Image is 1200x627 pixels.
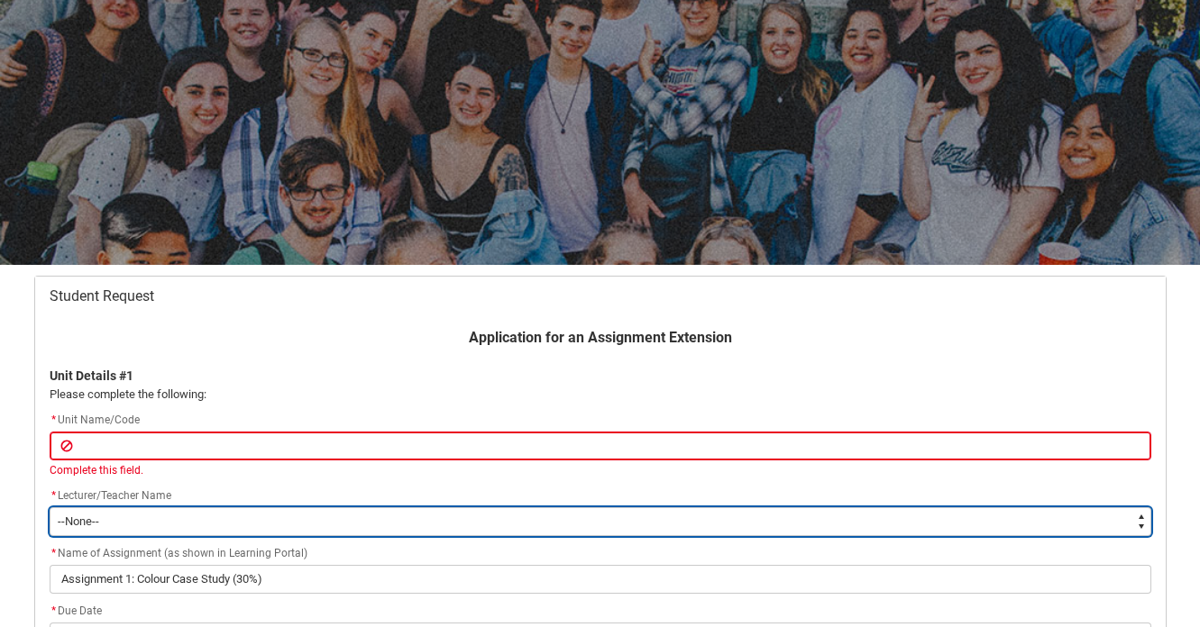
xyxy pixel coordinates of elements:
span: Unit Name/Code [50,413,140,426]
abbr: required [51,604,56,617]
b: Application for an Assignment Extension [469,329,732,346]
abbr: required [51,547,56,559]
abbr: required [51,413,56,426]
div: Complete this field. [50,462,1151,478]
span: Due Date [50,604,102,617]
abbr: required [51,489,56,502]
b: Unit Details #1 [50,368,133,383]
span: Student Request [50,287,154,305]
p: Please complete the following: [50,386,1151,404]
span: Lecturer/Teacher Name [58,489,171,502]
span: Name of Assignment (as shown in Learning Portal) [50,547,307,559]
